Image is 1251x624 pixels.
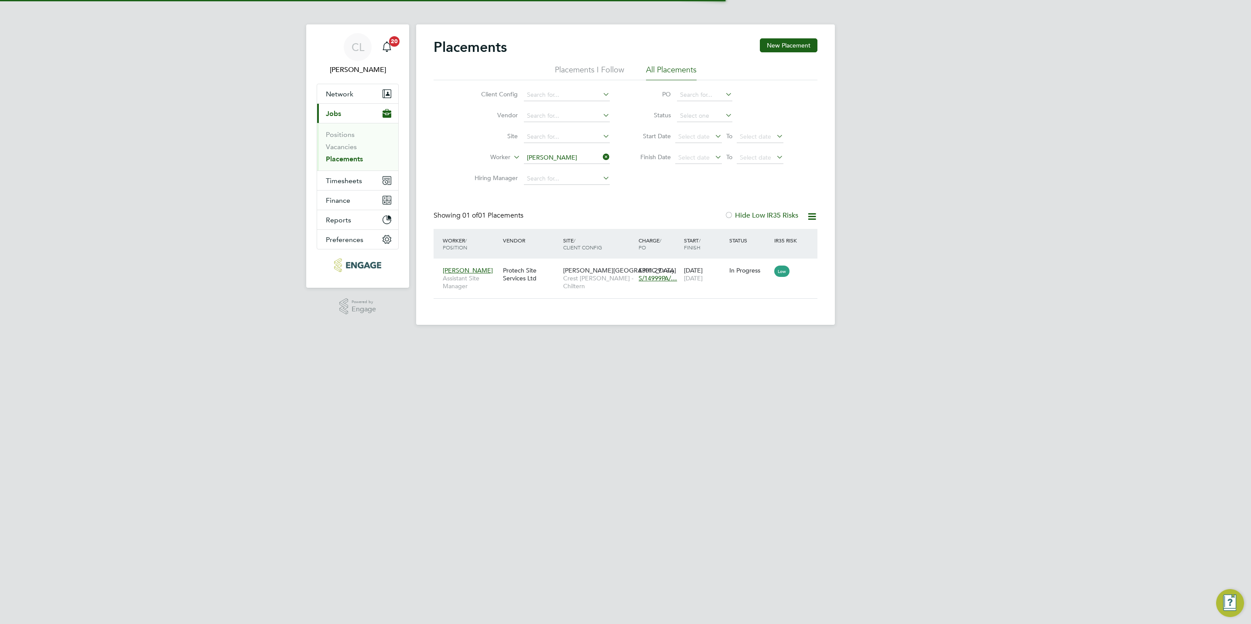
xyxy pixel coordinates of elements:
[524,152,610,164] input: Search for...
[561,232,636,255] div: Site
[434,211,525,220] div: Showing
[441,262,817,269] a: [PERSON_NAME]Assistant Site ManagerProtech Site Services Ltd[PERSON_NAME][GEOGRAPHIC_DATA]Crest [...
[563,274,634,290] span: Crest [PERSON_NAME] - Chiltern
[724,151,735,163] span: To
[555,65,624,80] li: Placements I Follow
[462,211,523,220] span: 01 Placements
[772,232,802,248] div: IR35 Risk
[317,171,398,190] button: Timesheets
[774,266,790,277] span: Low
[317,33,399,75] a: CL[PERSON_NAME]
[632,90,671,98] label: PO
[443,237,467,251] span: / Position
[639,266,661,274] span: £301.29
[524,110,610,122] input: Search for...
[317,191,398,210] button: Finance
[326,90,353,98] span: Network
[462,211,478,220] span: 01 of
[317,210,398,229] button: Reports
[326,235,363,244] span: Preferences
[646,65,697,80] li: All Placements
[378,33,396,61] a: 20
[441,232,501,255] div: Worker
[468,174,518,182] label: Hiring Manager
[682,262,727,286] div: [DATE]
[468,132,518,140] label: Site
[317,123,398,170] div: Jobs
[326,130,355,139] a: Positions
[339,298,376,315] a: Powered byEngage
[639,237,661,251] span: / PO
[326,216,351,224] span: Reports
[760,38,817,52] button: New Placement
[524,131,610,143] input: Search for...
[468,90,518,98] label: Client Config
[684,274,703,282] span: [DATE]
[352,298,376,306] span: Powered by
[682,232,727,255] div: Start
[639,274,677,282] span: S/14999PA/…
[632,153,671,161] label: Finish Date
[684,237,701,251] span: / Finish
[326,177,362,185] span: Timesheets
[468,111,518,119] label: Vendor
[724,130,735,142] span: To
[389,36,400,47] span: 20
[317,65,399,75] span: Chloe Lyons
[663,267,674,274] span: / day
[443,266,493,274] span: [PERSON_NAME]
[326,196,350,205] span: Finance
[740,133,771,140] span: Select date
[434,38,507,56] h2: Placements
[740,153,771,161] span: Select date
[1216,589,1244,617] button: Engage Resource Center
[352,41,364,53] span: CL
[460,153,510,162] label: Worker
[636,232,682,255] div: Charge
[501,232,561,248] div: Vendor
[326,143,357,151] a: Vacancies
[729,266,770,274] div: In Progress
[524,173,610,185] input: Search for...
[326,109,341,118] span: Jobs
[524,89,610,101] input: Search for...
[677,110,732,122] input: Select one
[306,24,409,288] nav: Main navigation
[326,155,363,163] a: Placements
[725,211,798,220] label: Hide Low IR35 Risks
[563,266,676,274] span: [PERSON_NAME][GEOGRAPHIC_DATA]
[334,258,381,272] img: protechltd-logo-retina.png
[317,84,398,103] button: Network
[317,258,399,272] a: Go to home page
[317,104,398,123] button: Jobs
[632,132,671,140] label: Start Date
[563,237,602,251] span: / Client Config
[443,274,499,290] span: Assistant Site Manager
[678,153,710,161] span: Select date
[678,133,710,140] span: Select date
[352,306,376,313] span: Engage
[317,230,398,249] button: Preferences
[677,89,732,101] input: Search for...
[727,232,772,248] div: Status
[501,262,561,286] div: Protech Site Services Ltd
[632,111,671,119] label: Status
